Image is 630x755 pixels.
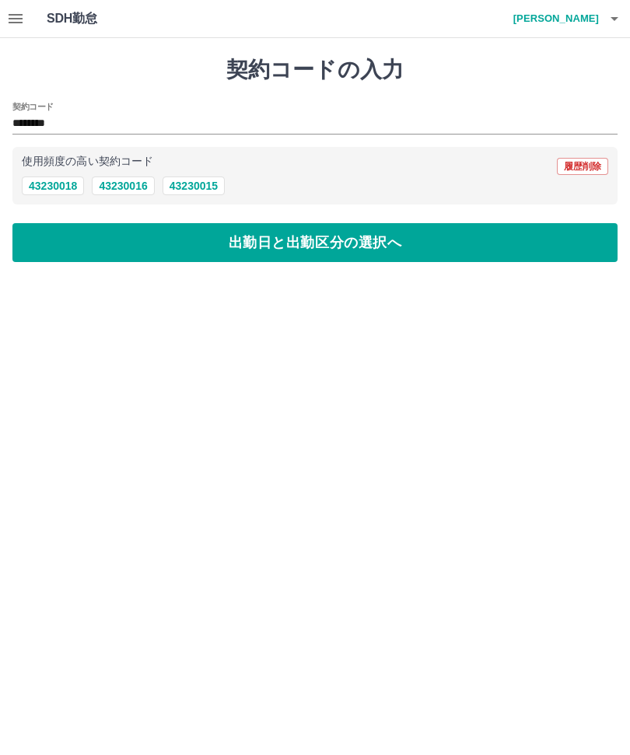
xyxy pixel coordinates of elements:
[557,158,608,175] button: 履歴削除
[22,156,153,167] p: 使用頻度の高い契約コード
[92,177,154,195] button: 43230016
[12,100,54,113] h2: 契約コード
[163,177,225,195] button: 43230015
[12,57,618,83] h1: 契約コードの入力
[12,223,618,262] button: 出勤日と出勤区分の選択へ
[22,177,84,195] button: 43230018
